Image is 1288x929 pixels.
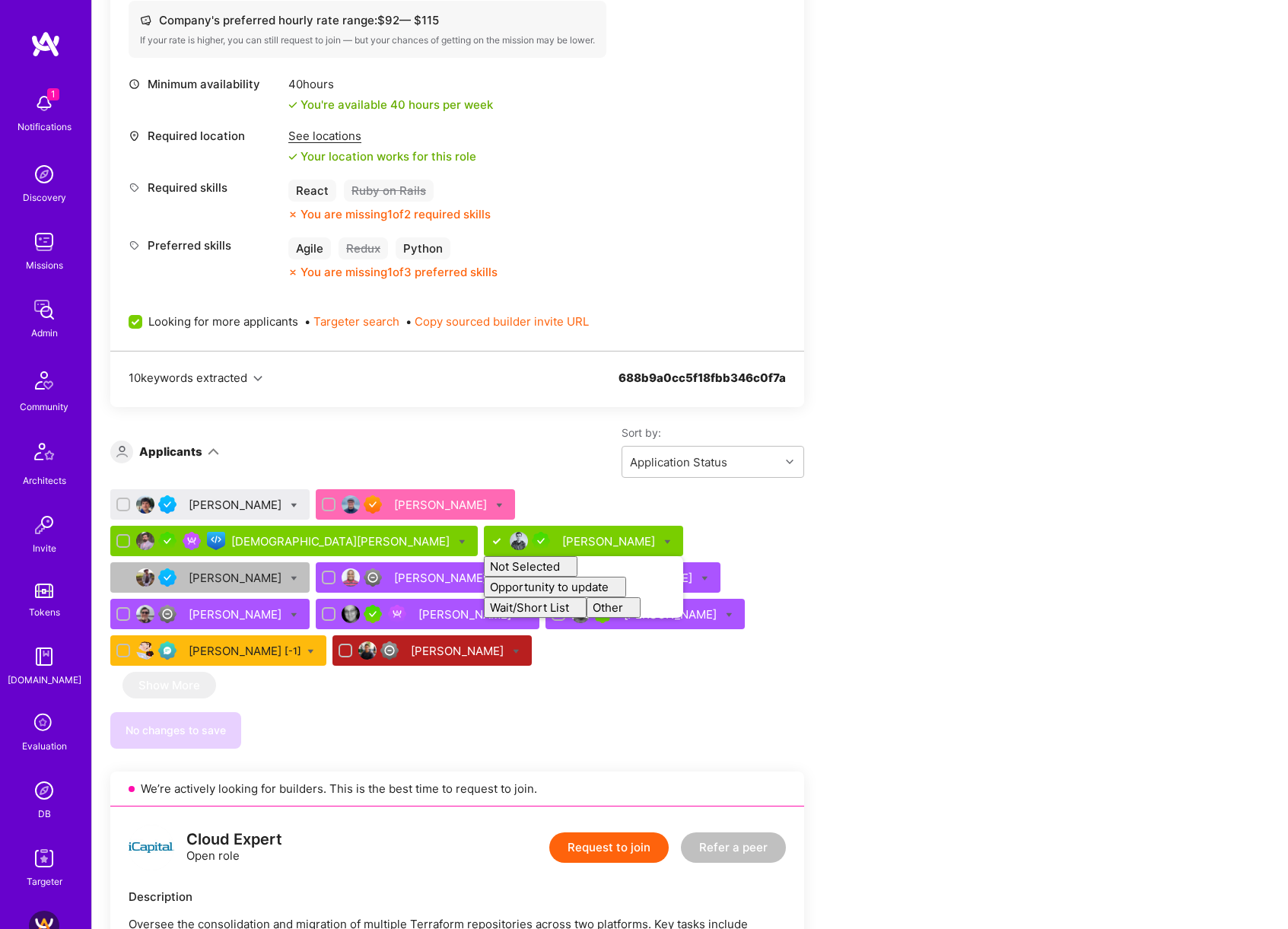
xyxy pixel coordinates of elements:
i: icon Clock [129,78,140,90]
div: If your rate is higher, you can still request to join — but your chances of getting on the missio... [140,34,595,46]
label: Sort by: [622,425,804,440]
i: Bulk Status Update [307,648,314,655]
div: Admin [31,325,58,341]
i: icon Applicant [116,446,128,457]
img: User Avatar [358,641,377,660]
img: A.Teamer in Residence [158,532,177,550]
img: Evaluation Call Pending [158,641,177,660]
img: User Avatar [136,495,154,514]
div: [PERSON_NAME] [189,497,285,513]
i: Bulk Status Update [726,612,733,619]
div: [PERSON_NAME] [189,643,301,659]
img: User Avatar [342,605,360,623]
button: Refer a peer [681,832,786,863]
img: Limited Access [364,568,382,587]
i: icon Tag [129,182,140,193]
i: icon Check [288,100,297,110]
img: Vetted A.Teamer [158,495,177,514]
img: admin teamwork [29,294,59,325]
i: icon Chevron [253,374,262,383]
div: [PERSON_NAME] [418,606,514,622]
div: Required skills [129,180,281,196]
img: tokens [35,584,53,598]
div: Company's preferred hourly rate range: $ 92 — $ 115 [140,12,595,28]
i: icon Tag [129,240,140,251]
i: Bulk Status Update [701,575,708,582]
div: Architects [23,472,66,488]
i: icon ArrowRight [609,582,620,593]
i: icon SelectionTeam [30,709,59,738]
div: [PERSON_NAME] [189,606,285,622]
i: Bulk Status Update [496,502,503,509]
button: Request to join [549,832,669,863]
img: logo [129,825,174,870]
div: You're available 40 hours per week [288,97,493,113]
button: Not Selected [484,556,577,577]
img: Community [26,362,62,399]
img: User Avatar [342,495,360,514]
button: 10keywords extracted [129,370,262,386]
img: A.Teamer in Residence [532,532,550,550]
div: Discovery [23,189,66,205]
img: Skill Targeter [29,843,59,873]
button: Copy sourced builder invite URL [415,313,589,329]
i: icon Chevron [786,458,793,466]
div: Agile [288,237,331,259]
div: [PERSON_NAME] [562,533,658,549]
div: [PERSON_NAME] [394,497,490,513]
div: We’re actively looking for builders. This is the best time to request to join. [110,772,804,807]
i: Bulk Status Update [513,648,520,655]
i: icon CloseOrange [288,210,297,219]
div: [DOMAIN_NAME] [8,672,81,688]
img: Front-end guild [207,532,225,550]
button: Other [587,597,641,618]
img: bell [29,88,59,119]
div: Applicants [139,444,202,460]
img: Admin Search [29,775,59,806]
div: Description [129,889,786,905]
div: Preferred skills [129,237,281,253]
div: Redux [339,237,388,259]
div: Tokens [29,604,60,620]
div: [DEMOGRAPHIC_DATA][PERSON_NAME] [231,533,453,549]
sup: [-1] [285,643,301,659]
img: Architects [26,436,62,472]
div: Cloud Expert [186,832,282,848]
div: Targeter [27,873,62,889]
img: Been on Mission [388,605,406,623]
i: icon ArrowDown [208,446,219,457]
img: Been on Mission [183,532,201,550]
i: icon ArrowRight [623,603,634,614]
button: Targeter search [313,313,399,329]
i: Bulk Status Update [291,502,297,509]
div: Missions [26,257,63,273]
img: User Avatar [136,532,154,550]
span: 1 [47,88,59,100]
img: discovery [29,159,59,189]
img: Invite [29,510,59,540]
div: 40 hours [288,76,493,92]
button: Wait/Short List [484,597,587,618]
button: Show More [122,672,216,698]
i: icon Location [129,130,140,142]
img: User Avatar [136,605,154,623]
div: Minimum availability [129,76,281,92]
span: Looking for more applicants [148,313,298,329]
img: teamwork [29,227,59,257]
div: You are missing 1 of 3 preferred skills [301,264,498,280]
div: [PERSON_NAME] [189,570,285,586]
img: Limited Access [158,605,177,623]
img: guide book [29,641,59,672]
div: React [288,180,336,202]
img: Exceptional A.Teamer [364,495,382,514]
div: Your location works for this role [288,148,476,164]
img: logo [30,30,61,58]
i: icon ArrowRight [569,603,580,614]
img: User Avatar [136,641,154,660]
div: Notifications [17,119,72,135]
div: [PERSON_NAME] [394,570,490,586]
div: Open role [186,832,282,864]
img: User Avatar [510,532,528,550]
img: A.Teamer in Residence [364,605,382,623]
img: User Avatar [136,568,154,587]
